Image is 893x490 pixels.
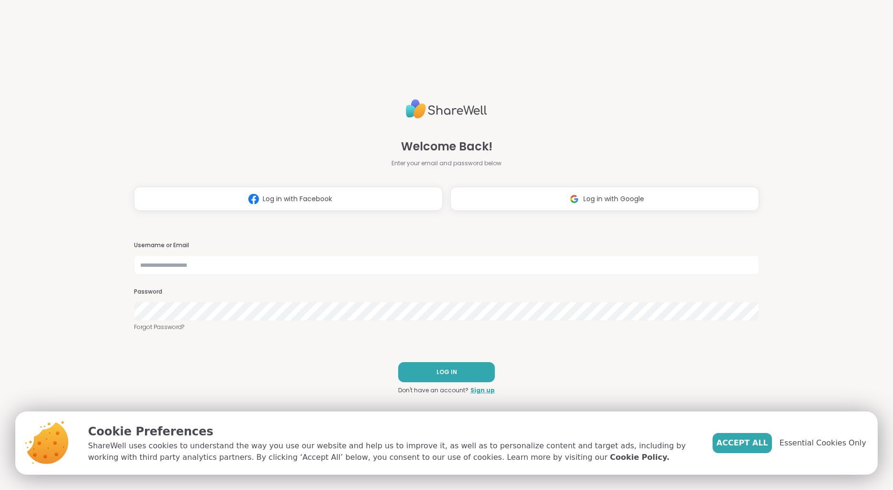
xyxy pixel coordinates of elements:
img: ShareWell Logo [406,95,487,123]
a: Cookie Policy. [610,452,670,463]
span: Enter your email and password below [391,159,502,168]
button: Log in with Google [450,187,759,211]
span: Log in with Google [583,194,644,204]
img: ShareWell Logomark [565,190,583,208]
p: Cookie Preferences [88,423,697,440]
img: ShareWell Logomark [245,190,263,208]
a: Sign up [470,386,495,395]
span: Don't have an account? [398,386,469,395]
button: LOG IN [398,362,495,382]
span: LOG IN [436,368,457,376]
span: Essential Cookies Only [780,437,866,449]
button: Accept All [713,433,772,453]
span: Accept All [716,437,768,449]
span: Log in with Facebook [263,194,332,204]
button: Log in with Facebook [134,187,443,211]
h3: Password [134,288,759,296]
p: ShareWell uses cookies to understand the way you use our website and help us to improve it, as we... [88,440,697,463]
h3: Username or Email [134,241,759,250]
span: Welcome Back! [401,138,492,155]
a: Forgot Password? [134,323,759,331]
